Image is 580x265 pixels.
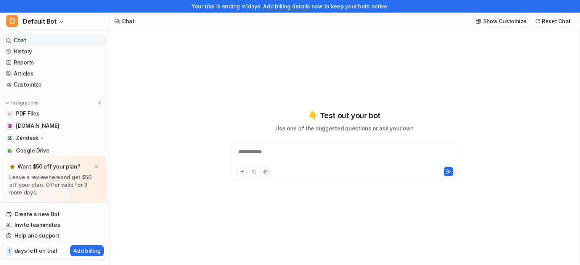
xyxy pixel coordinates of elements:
[16,147,50,154] span: Google Drive
[3,120,106,131] a: www.foorban.com[DOMAIN_NAME]
[3,209,106,220] a: Create a new Bot
[23,16,57,27] span: Default Bot
[9,164,15,170] img: star
[263,3,310,10] a: Add billing details
[3,220,106,230] a: Invite teammates
[16,110,39,117] span: PDF Files
[14,247,57,255] p: days left on trial
[48,174,60,180] a: here
[3,35,106,46] a: Chat
[473,16,530,27] button: Show Customize
[533,16,574,27] button: Reset Chat
[97,100,102,106] img: menu_add.svg
[3,108,106,119] a: PDF FilesPDF Files
[73,247,101,255] p: Add billing
[3,68,106,79] a: Articles
[3,99,41,107] button: Integrations
[3,145,106,156] a: Google DriveGoogle Drive
[8,148,12,153] img: Google Drive
[3,57,106,68] a: Reports
[535,18,540,24] img: reset
[3,230,106,241] a: Help and support
[122,17,135,25] div: Chat
[308,110,380,121] p: 👇 Test out your bot
[3,79,106,90] a: Customize
[483,17,527,25] p: Show Customize
[9,173,100,196] p: Leave a review and get $50 off your plan. Offer valid for 3 more days.
[8,248,10,255] p: 1
[6,15,18,27] span: D
[16,134,39,142] p: Zendesk
[70,245,104,256] button: Add billing
[275,124,414,132] p: Use one of the suggested questions or ask your own
[94,164,99,169] img: x
[16,122,59,130] span: [DOMAIN_NAME]
[18,163,80,170] p: Want $50 off your plan?
[5,100,10,106] img: expand menu
[3,46,106,57] a: History
[476,18,481,24] img: customize
[8,136,12,140] img: Zendesk
[11,100,39,106] p: Integrations
[8,111,12,116] img: PDF Files
[8,124,12,128] img: www.foorban.com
